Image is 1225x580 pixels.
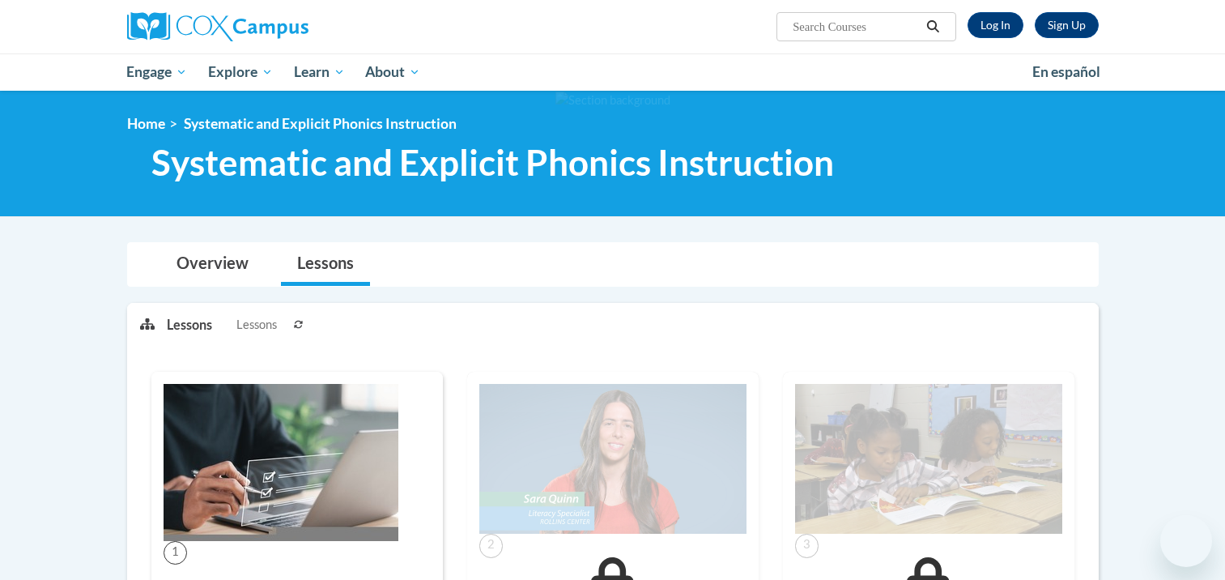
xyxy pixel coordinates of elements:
span: Learn [294,62,345,82]
img: Course Image [164,384,398,541]
span: Lessons [236,316,277,334]
a: Lessons [281,243,370,286]
span: Systematic and Explicit Phonics Instruction [184,115,457,132]
button: Search [921,17,945,36]
a: Log In [968,12,1023,38]
input: Search Courses [791,17,921,36]
iframe: Button to launch messaging window [1160,515,1212,567]
span: Explore [208,62,273,82]
img: Course Image [479,384,746,535]
a: About [355,53,431,91]
span: Engage [126,62,187,82]
p: Lessons [167,316,212,334]
div: Main menu [103,53,1123,91]
a: Engage [117,53,198,91]
a: En español [1022,55,1111,89]
a: Register [1035,12,1099,38]
span: 2 [479,534,503,557]
a: Home [127,115,165,132]
img: Cox Campus [127,12,308,41]
a: Learn [283,53,355,91]
a: Overview [160,243,265,286]
span: En español [1032,63,1100,80]
span: 3 [795,534,819,557]
span: Systematic and Explicit Phonics Instruction [151,141,834,184]
a: Explore [198,53,283,91]
img: Section background [555,92,670,109]
span: About [365,62,420,82]
a: Cox Campus [127,12,435,41]
img: Course Image [795,384,1062,535]
span: 1 [164,541,187,565]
